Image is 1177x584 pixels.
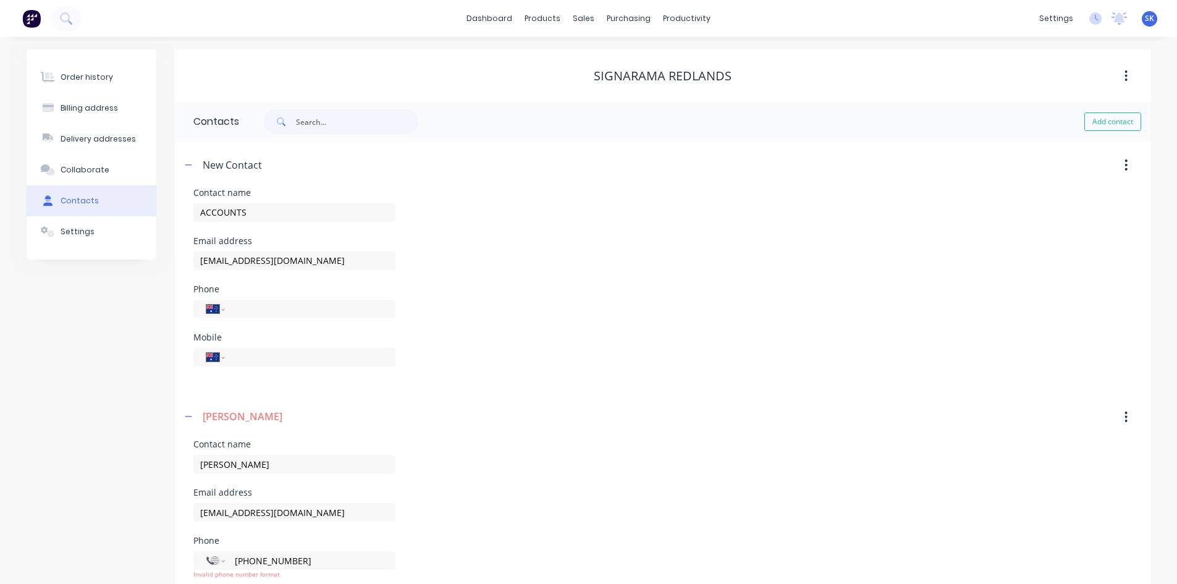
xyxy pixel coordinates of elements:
[61,164,109,176] div: Collaborate
[567,9,601,28] div: sales
[1033,9,1079,28] div: settings
[203,158,262,172] div: New Contact
[27,154,156,185] button: Collaborate
[193,536,395,545] div: Phone
[22,9,41,28] img: Factory
[460,9,518,28] a: dashboard
[1145,13,1154,24] span: SK
[61,195,99,206] div: Contacts
[657,9,717,28] div: productivity
[1084,112,1141,131] button: Add contact
[518,9,567,28] div: products
[61,72,113,83] div: Order history
[203,409,282,424] div: [PERSON_NAME]
[61,103,118,114] div: Billing address
[193,285,395,294] div: Phone
[193,440,395,449] div: Contact name
[175,102,239,142] div: Contacts
[27,216,156,247] button: Settings
[193,237,395,245] div: Email address
[61,133,136,145] div: Delivery addresses
[193,333,395,342] div: Mobile
[296,109,418,134] input: Search...
[193,188,395,197] div: Contact name
[61,226,95,237] div: Settings
[594,69,732,83] div: Signarama Redlands
[193,488,395,497] div: Email address
[193,570,395,579] div: Invalid phone number format
[27,93,156,124] button: Billing address
[27,62,156,93] button: Order history
[601,9,657,28] div: purchasing
[27,185,156,216] button: Contacts
[27,124,156,154] button: Delivery addresses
